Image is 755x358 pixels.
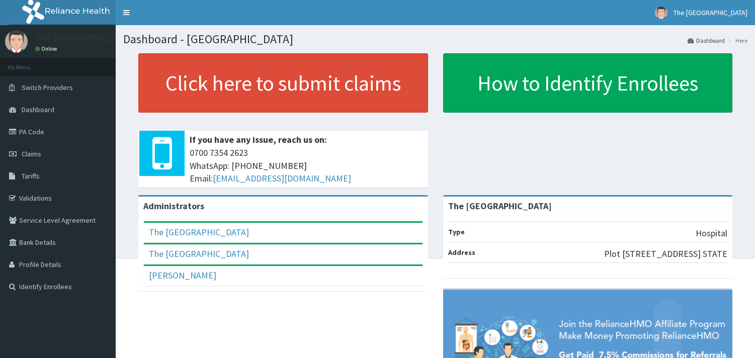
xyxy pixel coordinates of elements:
p: The [GEOGRAPHIC_DATA] [35,33,136,42]
a: The [GEOGRAPHIC_DATA] [149,248,249,259]
li: Here [726,36,747,45]
a: [PERSON_NAME] [149,270,216,281]
b: Type [448,227,465,236]
span: Switch Providers [22,83,73,92]
p: Plot [STREET_ADDRESS] STATE [604,247,727,260]
span: The [GEOGRAPHIC_DATA] [674,8,747,17]
img: User Image [655,7,667,19]
span: Dashboard [22,105,54,114]
b: Administrators [143,200,204,212]
span: Tariffs [22,171,40,181]
b: Address [448,248,475,257]
strong: The [GEOGRAPHIC_DATA] [448,200,552,212]
a: Dashboard [688,36,725,45]
span: Claims [22,149,41,158]
a: How to Identify Enrollees [443,53,733,113]
b: If you have any issue, reach us on: [190,134,327,145]
a: Online [35,45,59,52]
a: The [GEOGRAPHIC_DATA] [149,226,249,238]
p: Hospital [696,227,727,240]
img: User Image [5,30,28,53]
h1: Dashboard - [GEOGRAPHIC_DATA] [123,33,747,46]
span: 0700 7354 2623 WhatsApp: [PHONE_NUMBER] Email: [190,146,423,185]
a: Click here to submit claims [138,53,428,113]
a: [EMAIL_ADDRESS][DOMAIN_NAME] [213,172,351,184]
